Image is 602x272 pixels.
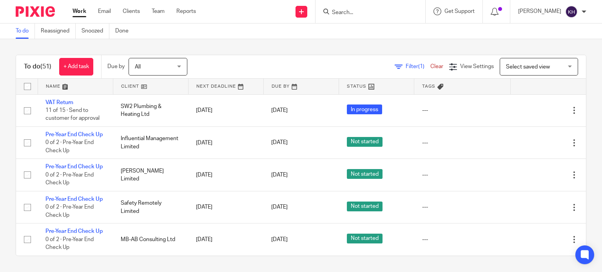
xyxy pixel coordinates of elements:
[59,58,93,76] a: + Add task
[40,63,51,70] span: (51)
[271,237,288,242] span: [DATE]
[45,100,73,105] a: VAT Return
[82,23,109,39] a: Snoozed
[24,63,51,71] h1: To do
[518,7,561,15] p: [PERSON_NAME]
[113,191,188,223] td: Safety Remotely Limited
[98,7,111,15] a: Email
[41,23,76,39] a: Reassigned
[347,234,383,243] span: Not started
[135,64,141,70] span: All
[271,140,288,146] span: [DATE]
[188,223,263,256] td: [DATE]
[271,108,288,113] span: [DATE]
[188,126,263,159] td: [DATE]
[113,159,188,191] td: [PERSON_NAME] Limited
[45,204,94,218] span: 0 of 2 · Pre-Year End Check Up
[123,7,140,15] a: Clients
[422,139,503,147] div: ---
[422,84,435,88] span: Tags
[188,94,263,126] td: [DATE]
[422,203,503,211] div: ---
[113,223,188,256] td: MB-AB Consulting Ltd
[45,172,94,186] span: 0 of 2 · Pre-Year End Check Up
[430,64,443,69] a: Clear
[45,229,103,234] a: Pre-Year End Check Up
[347,104,382,114] span: In progress
[406,64,430,69] span: Filter
[188,159,263,191] td: [DATE]
[418,64,424,69] span: (1)
[422,106,503,114] div: ---
[45,237,94,250] span: 0 of 2 · Pre-Year End Check Up
[271,205,288,210] span: [DATE]
[73,7,86,15] a: Work
[152,7,165,15] a: Team
[45,140,94,154] span: 0 of 2 · Pre-Year End Check Up
[444,9,475,14] span: Get Support
[45,132,103,137] a: Pre-Year End Check Up
[347,202,383,211] span: Not started
[422,171,503,179] div: ---
[347,137,383,147] span: Not started
[113,126,188,159] td: Influential Management Limited
[16,6,55,17] img: Pixie
[16,23,35,39] a: To do
[45,164,103,169] a: Pre-Year End Check Up
[331,9,402,16] input: Search
[460,64,494,69] span: View Settings
[506,64,550,70] span: Select saved view
[45,196,103,202] a: Pre-Year End Check Up
[45,108,100,121] span: 11 of 15 · Send to customer for approval
[422,236,503,243] div: ---
[565,5,578,18] img: svg%3E
[115,23,134,39] a: Done
[113,94,188,126] td: SW2 Plumbing & Heating Ltd
[271,172,288,178] span: [DATE]
[347,169,383,179] span: Not started
[176,7,196,15] a: Reports
[107,63,125,70] p: Due by
[188,191,263,223] td: [DATE]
